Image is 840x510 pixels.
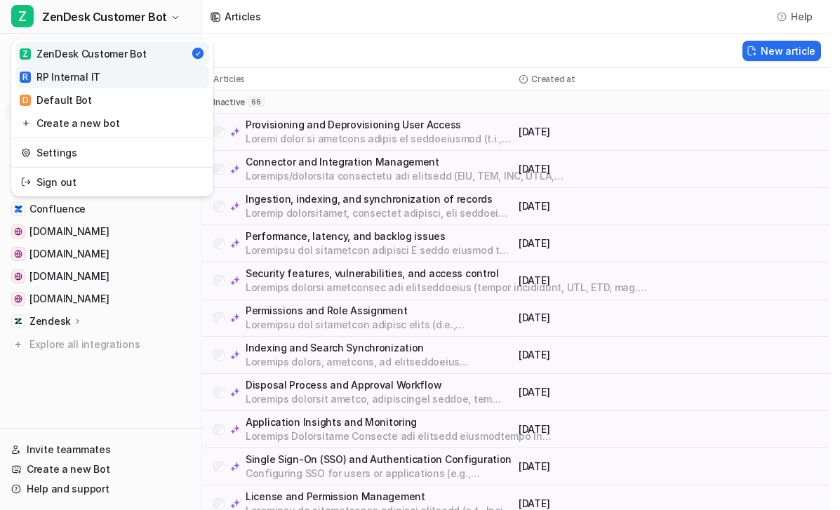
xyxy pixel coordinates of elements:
[21,145,31,160] img: reset
[21,175,31,189] img: reset
[15,112,209,135] a: Create a new bot
[20,95,31,106] span: D
[20,72,31,83] span: R
[20,69,100,84] div: RP Internal IT
[21,116,31,130] img: reset
[11,39,213,196] div: ZZenDesk Customer Bot
[20,46,146,61] div: ZenDesk Customer Bot
[42,7,167,27] span: ZenDesk Customer Bot
[20,48,31,60] span: Z
[20,93,92,107] div: Default Bot
[11,5,34,27] span: Z
[15,141,209,164] a: Settings
[15,170,209,194] a: Sign out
